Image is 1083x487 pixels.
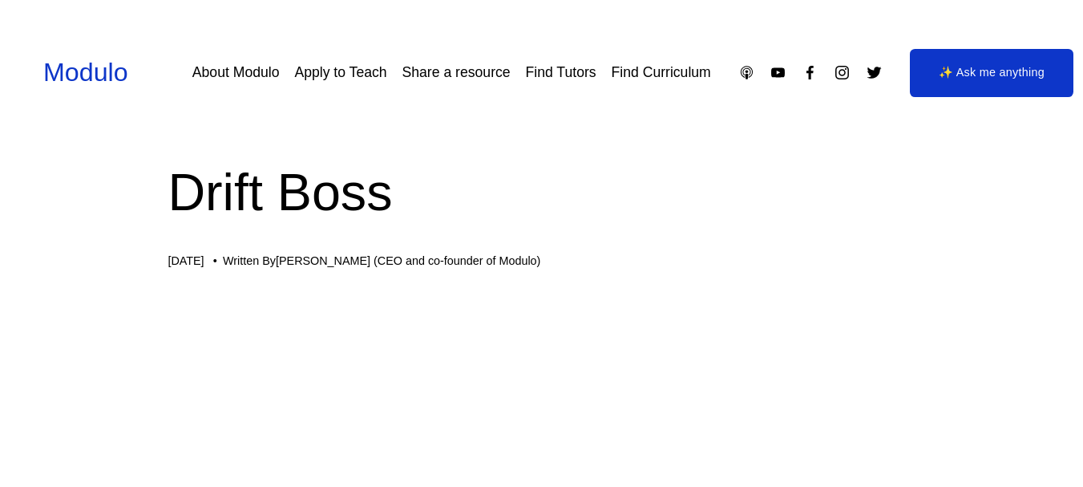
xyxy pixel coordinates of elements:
[402,59,511,87] a: Share a resource
[223,254,540,268] div: Written By
[276,254,540,267] a: [PERSON_NAME] (CEO and co-founder of Modulo)
[168,254,204,267] span: [DATE]
[910,49,1073,97] a: ✨ Ask me anything
[738,64,755,81] a: Apple Podcasts
[192,59,280,87] a: About Modulo
[802,64,818,81] a: Facebook
[834,64,851,81] a: Instagram
[770,64,786,81] a: YouTube
[43,58,128,87] a: Modulo
[866,64,883,81] a: Twitter
[294,59,386,87] a: Apply to Teach
[526,59,596,87] a: Find Tutors
[168,156,915,229] h1: Drift Boss
[612,59,711,87] a: Find Curriculum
